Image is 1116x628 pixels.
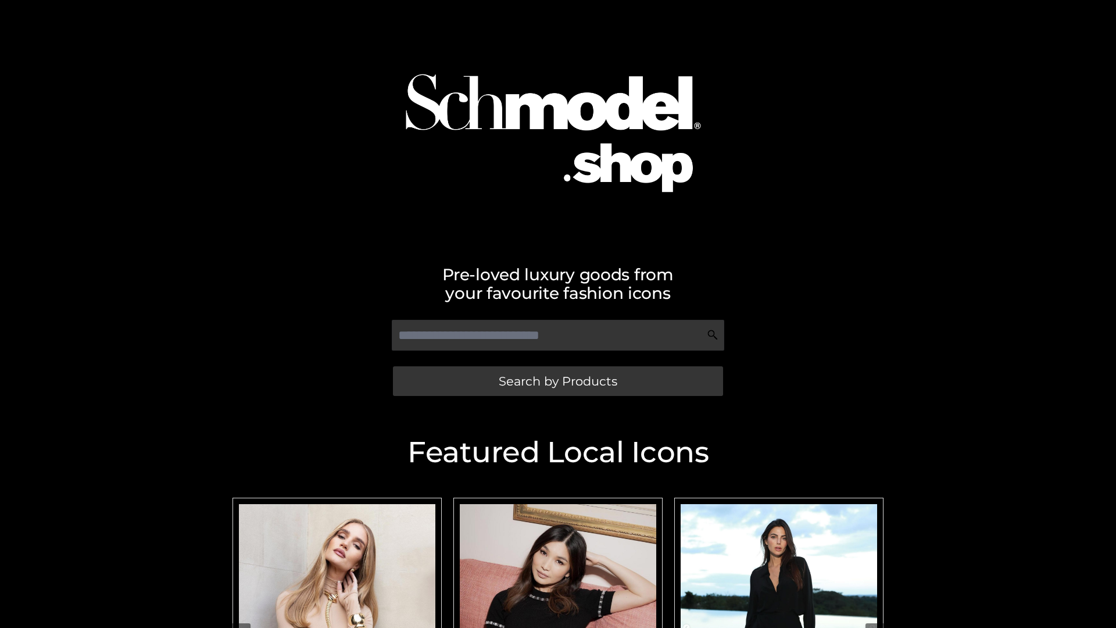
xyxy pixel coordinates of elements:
h2: Featured Local Icons​ [227,438,889,467]
span: Search by Products [499,375,617,387]
a: Search by Products [393,366,723,396]
img: Search Icon [707,329,718,341]
h2: Pre-loved luxury goods from your favourite fashion icons [227,265,889,302]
